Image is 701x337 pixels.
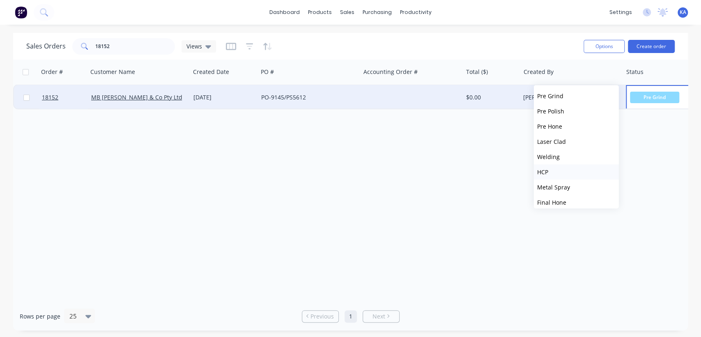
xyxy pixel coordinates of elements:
input: Search... [95,38,175,55]
div: Created Date [193,68,229,76]
div: [PERSON_NAME] [523,93,614,102]
button: HCP [534,164,619,180]
div: Created By [524,68,554,76]
span: Welding [537,153,560,161]
span: Rows per page [20,312,60,321]
span: Previous [310,312,334,321]
a: Page 1 is your current page [345,310,357,323]
button: Pre Polish [534,104,619,119]
span: KA [680,9,686,16]
span: Pre Hone [537,122,562,130]
span: 18152 [42,93,58,102]
a: 18152 [42,85,91,110]
button: Metal Spray [534,180,619,195]
ul: Pagination [299,310,403,323]
button: Welding [534,149,619,164]
div: Order # [41,68,63,76]
div: Total ($) [466,68,488,76]
a: dashboard [265,6,304,18]
span: Laser Clad [537,138,566,145]
button: Pre Hone [534,119,619,134]
span: Pre Polish [537,107,564,115]
button: Create order [628,40,675,53]
span: Pre Grind [630,92,679,103]
span: Pre Grind [537,92,563,100]
a: MB [PERSON_NAME] & Co Pty Ltd [91,93,182,101]
div: Customer Name [90,68,135,76]
div: Status [626,68,644,76]
span: Next [372,312,385,321]
div: sales [336,6,359,18]
h1: Sales Orders [26,42,66,50]
div: PO-9145/PS5612 [261,93,352,102]
span: Final Hone [537,199,566,206]
div: settings [605,6,636,18]
div: purchasing [359,6,396,18]
div: PO # [261,68,274,76]
button: Pre Grind [534,88,619,104]
div: [DATE] [193,93,255,102]
span: HCP [537,168,548,176]
div: productivity [396,6,436,18]
span: Metal Spray [537,183,570,191]
button: Options [584,40,625,53]
div: $0.00 [466,93,514,102]
a: Previous page [302,312,338,321]
div: products [304,6,336,18]
a: Next page [363,312,399,321]
div: Accounting Order # [363,68,418,76]
button: Final Hone [534,195,619,210]
span: Views [186,42,202,51]
button: Laser Clad [534,134,619,149]
img: Factory [15,6,27,18]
